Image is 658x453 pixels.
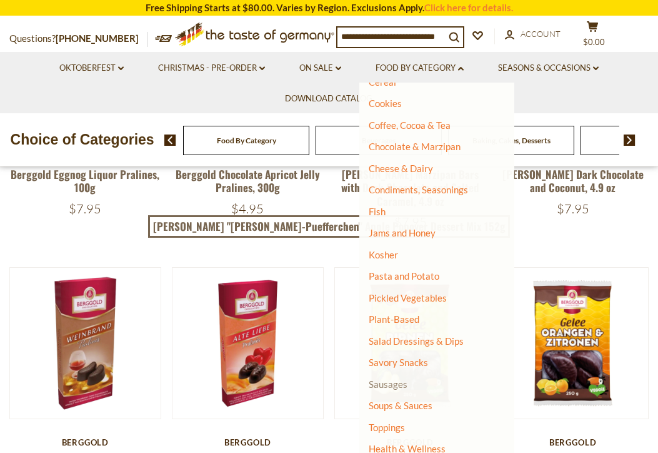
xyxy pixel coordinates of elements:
[164,135,176,146] img: previous arrow
[158,61,265,75] a: Christmas - PRE-ORDER
[497,268,648,419] img: Berggold Chocolate Orange and Lemon "Jelly Pralines", 250g
[231,201,264,216] span: $4.95
[172,268,323,419] img: Berggold "Alte Liebe" Cream-Filled Praline Assortment, 100g
[217,136,276,145] a: Food By Category
[369,335,464,347] a: Salad Dressings & Dips
[69,201,101,216] span: $7.95
[498,61,599,75] a: Seasons & Occasions
[369,313,419,325] a: Plant-Based
[369,292,447,303] a: Pickled Vegetables
[335,268,486,419] img: Berggold Chocolate Pear "Jelly Pralines" , 300g
[557,201,589,216] span: $7.95
[176,166,320,195] a: Berggold Chocolate Apricot Jelly Pralines, 300g
[624,135,636,146] img: next arrow
[369,422,405,433] a: Toppings
[574,21,611,52] button: $0.00
[369,184,468,195] a: Condiments, Seasonings
[369,163,433,174] a: Cheese & Dairy
[583,37,605,47] span: $0.00
[285,92,372,106] a: Download Catalog
[497,437,649,447] div: Berggold
[148,215,510,238] a: [PERSON_NAME] "[PERSON_NAME]-Puefferchen" Apple Popover Dessert Mix 152g
[369,227,436,238] a: Jams and Honey
[369,98,402,109] a: Cookies
[9,31,148,47] p: Questions?
[369,249,398,260] a: Kosher
[369,357,428,368] a: Savory Snacks
[369,120,451,131] a: Coffee, Cocoa & Tea
[11,166,159,195] a: Berggold Eggnog Liquor Pralines, 100g
[369,379,407,390] a: Sausages
[369,400,432,411] a: Soups & Sauces
[369,270,439,282] a: Pasta and Potato
[172,437,324,447] div: Berggold
[10,268,161,419] img: Berggold Thuringian Brandy-Cream Filled Pralines, 100g
[369,141,461,152] a: Chocolate & Marzipan
[334,437,486,447] div: Berggold
[299,61,341,75] a: On Sale
[369,206,386,217] a: Fish
[9,437,161,447] div: Berggold
[59,61,124,75] a: Oktoberfest
[56,33,139,44] a: [PHONE_NUMBER]
[341,166,479,209] a: [PERSON_NAME] Marzipan Bars with Dark Chocolate and Salted Caramel, 4.9 oz
[369,76,396,88] a: Cereal
[424,2,513,13] a: Click here for details.
[521,29,561,39] span: Account
[376,61,464,75] a: Food By Category
[505,28,561,41] a: Account
[502,166,644,195] a: [PERSON_NAME] Dark Chocolate and Coconut, 4.9 oz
